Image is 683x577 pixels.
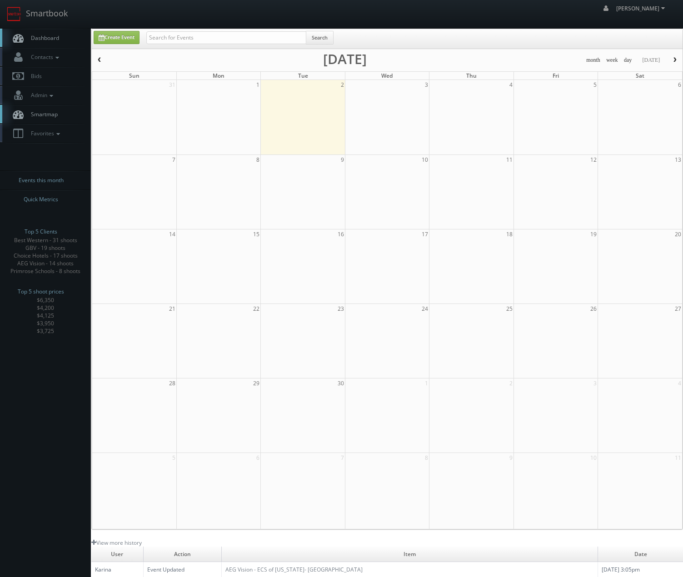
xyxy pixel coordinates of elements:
span: Top 5 Clients [25,227,57,236]
span: Bids [26,72,42,80]
span: Smartmap [26,110,58,118]
span: 27 [674,304,682,313]
span: Mon [213,72,224,80]
span: Tue [298,72,308,80]
span: 11 [674,453,682,463]
span: 20 [674,229,682,239]
input: Search for Events [146,31,306,44]
td: Item [222,547,598,562]
span: 4 [509,80,513,90]
span: 13 [674,155,682,164]
span: Top 5 shoot prices [18,287,64,296]
span: 7 [171,155,176,164]
span: 23 [337,304,345,313]
button: day [621,55,635,66]
span: Dashboard [26,34,59,42]
span: Events this month [19,176,64,185]
span: 3 [593,378,598,388]
span: Admin [26,91,55,99]
span: 5 [171,453,176,463]
span: Fri [553,72,559,80]
span: 14 [168,229,176,239]
span: 6 [255,453,260,463]
span: Sat [636,72,644,80]
span: 31 [168,80,176,90]
span: Sun [129,72,140,80]
h2: [DATE] [323,55,367,64]
span: 22 [252,304,260,313]
a: Create Event [94,31,140,44]
span: 17 [421,229,429,239]
span: 10 [421,155,429,164]
span: 15 [252,229,260,239]
span: 9 [340,155,345,164]
span: 8 [424,453,429,463]
span: 9 [509,453,513,463]
span: 19 [589,229,598,239]
span: 8 [255,155,260,164]
a: View more history [91,539,142,547]
span: 16 [337,229,345,239]
a: AEG Vision - ECS of [US_STATE]- [GEOGRAPHIC_DATA] [225,566,363,573]
button: Search [306,31,334,45]
span: [PERSON_NAME] [616,5,668,12]
span: 21 [168,304,176,313]
span: 1 [255,80,260,90]
span: 18 [505,229,513,239]
span: Contacts [26,53,61,61]
span: Quick Metrics [24,195,58,204]
span: 25 [505,304,513,313]
span: 3 [424,80,429,90]
span: 2 [340,80,345,90]
img: smartbook-logo.png [7,7,21,21]
span: 11 [505,155,513,164]
button: month [583,55,603,66]
span: 26 [589,304,598,313]
span: 28 [168,378,176,388]
td: Action [143,547,222,562]
span: 10 [589,453,598,463]
span: 2 [509,378,513,388]
span: 1 [424,378,429,388]
span: 5 [593,80,598,90]
span: 24 [421,304,429,313]
span: 30 [337,378,345,388]
span: 12 [589,155,598,164]
span: 6 [677,80,682,90]
td: Date [598,547,683,562]
span: 29 [252,378,260,388]
span: Thu [466,72,477,80]
span: Wed [381,72,393,80]
span: 7 [340,453,345,463]
button: [DATE] [639,55,663,66]
span: Favorites [26,129,62,137]
td: User [91,547,143,562]
button: week [603,55,621,66]
span: 4 [677,378,682,388]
